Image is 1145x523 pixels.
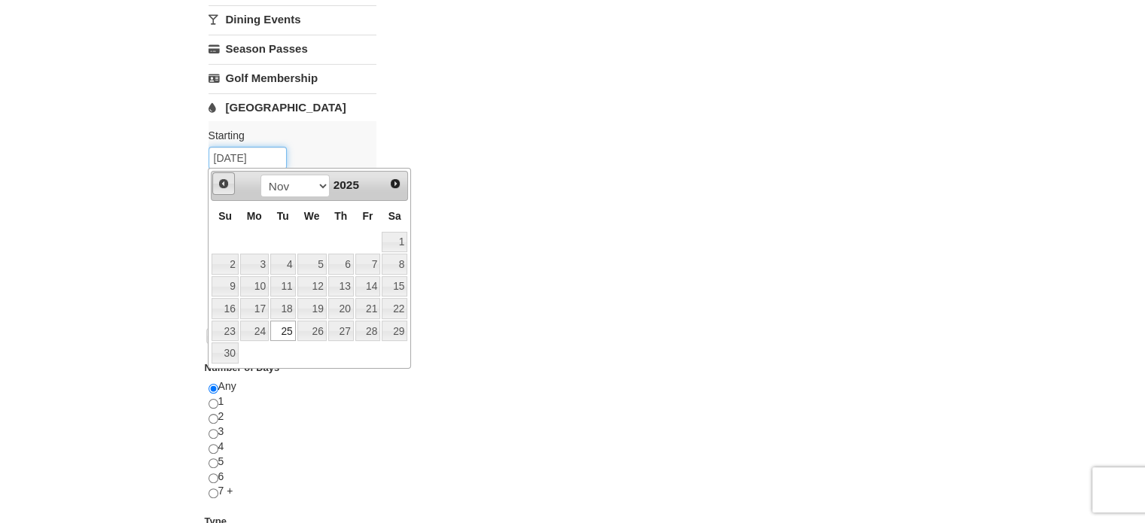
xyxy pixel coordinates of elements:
a: 24 [240,321,269,342]
a: Season Passes [209,35,376,62]
a: 8 [382,254,407,275]
a: 26 [297,321,327,342]
span: Prev [218,178,230,190]
a: 15 [382,276,407,297]
span: Sunday [218,210,232,222]
a: 27 [328,321,354,342]
span: Friday [362,210,373,222]
a: Golf Membership [209,64,376,92]
span: 2025 [333,178,359,191]
a: 29 [382,321,407,342]
a: 10 [240,276,269,297]
a: 3 [240,254,269,275]
strong: Number of Days [205,362,280,373]
span: Next [389,178,401,190]
a: 30 [212,342,238,363]
a: 22 [382,298,407,319]
a: 4 [270,254,296,275]
a: 16 [212,298,238,319]
a: 9 [212,276,238,297]
label: Starting [209,128,365,143]
a: 23 [212,321,238,342]
span: Wednesday [304,210,320,222]
a: 2 [212,254,238,275]
span: Monday [247,210,262,222]
a: 18 [270,298,296,319]
span: Thursday [334,210,347,222]
a: 20 [328,298,354,319]
a: 1 [382,232,407,253]
a: 14 [355,276,381,297]
a: 28 [355,321,381,342]
a: Prev [212,172,235,195]
a: 11 [270,276,296,297]
a: 5 [297,254,327,275]
a: Next [385,173,407,194]
a: 12 [297,276,327,297]
a: 6 [328,254,354,275]
span: Saturday [388,210,401,222]
a: 19 [297,298,327,319]
a: 17 [240,298,269,319]
a: Dining Events [209,5,376,33]
div: Any 1 2 3 4 5 6 7 + [209,379,376,514]
a: 21 [355,298,381,319]
a: 13 [328,276,354,297]
a: 25 [270,321,296,342]
span: Tuesday [277,210,289,222]
a: [GEOGRAPHIC_DATA] [209,93,376,121]
a: 7 [355,254,381,275]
